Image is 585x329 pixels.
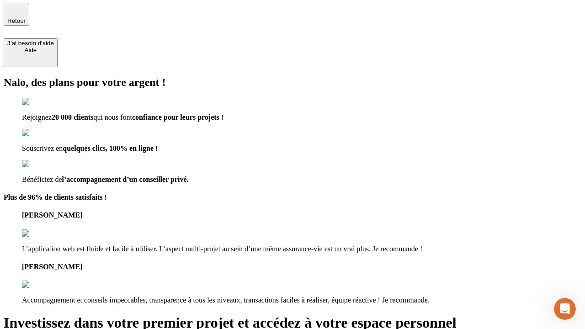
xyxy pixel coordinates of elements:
h4: [PERSON_NAME] [22,211,581,219]
img: reviews stars [22,229,67,238]
h4: Plus de 96% de clients satisfaits ! [4,193,581,202]
span: Retour [7,17,26,24]
img: checkmark [22,129,61,137]
button: J’ai besoin d'aideAide [4,38,58,67]
p: L’application web est fluide et facile à utiliser. L’aspect multi-projet au sein d’une même assur... [22,245,581,253]
h4: [PERSON_NAME] [22,263,581,271]
span: l’accompagnement d’un conseiller privé. [62,175,189,183]
button: Retour [4,4,29,26]
span: Bénéficiez de [22,175,62,183]
div: J’ai besoin d'aide [7,40,54,47]
span: Rejoignez [22,113,52,121]
span: 20 000 clients [52,113,94,121]
span: qui nous font [93,113,132,121]
p: Accompagnement et conseils impeccables, transparence à tous les niveaux, transactions faciles à r... [22,296,581,304]
img: checkmark [22,160,61,168]
iframe: Intercom live chat [554,298,576,320]
div: Aide [7,47,54,53]
h2: Nalo, des plans pour votre argent ! [4,76,581,89]
span: Souscrivez en [22,144,63,152]
span: quelques clics, 100% en ligne ! [63,144,158,152]
img: reviews stars [22,281,67,289]
span: confiance pour leurs projets ! [132,113,223,121]
img: checkmark [22,98,61,106]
